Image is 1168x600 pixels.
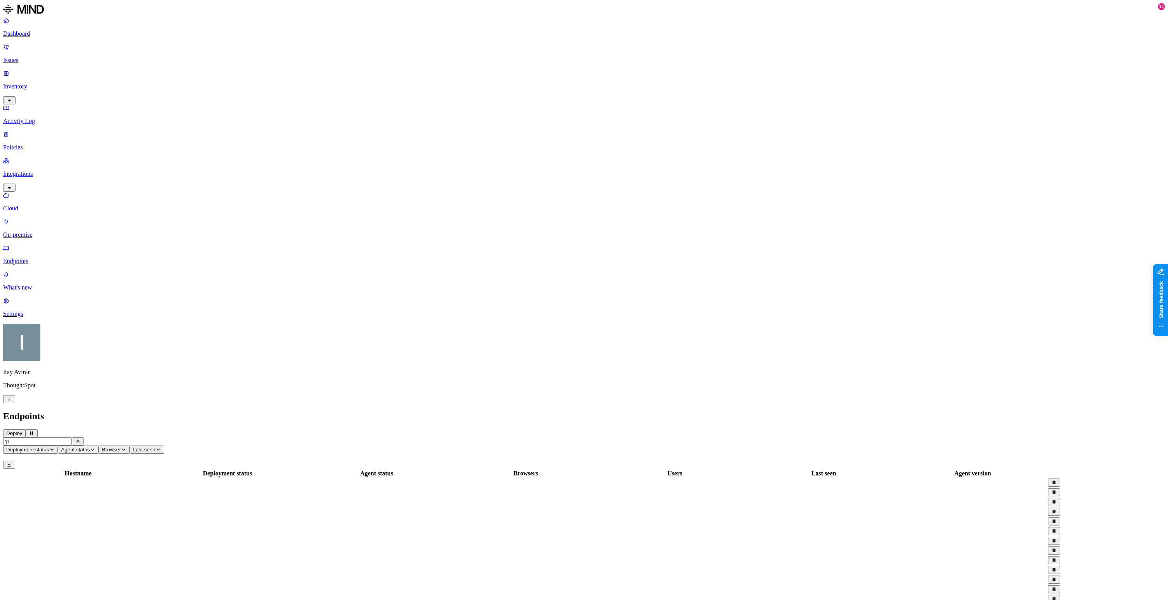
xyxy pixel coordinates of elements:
[452,470,600,477] div: Browsers
[3,231,1165,238] p: On-premise
[3,83,1165,90] p: Inventory
[153,470,301,477] div: Deployment status
[3,131,1165,151] a: Policies
[3,258,1165,265] p: Endpoints
[899,470,1046,477] div: Agent version
[3,70,1165,103] a: Inventory
[3,3,1165,17] a: MIND
[750,470,897,477] div: Last seen
[61,447,90,453] span: Agent status
[6,447,49,453] span: Deployment status
[3,17,1165,37] a: Dashboard
[3,218,1165,238] a: On-premise
[3,43,1165,64] a: Issues
[3,205,1165,212] p: Cloud
[1158,3,1165,10] div: 14
[3,284,1165,291] p: What's new
[3,411,1165,421] h2: Endpoints
[3,144,1165,151] p: Policies
[3,297,1165,317] a: Settings
[3,437,72,446] input: Search
[3,245,1165,265] a: Endpoints
[3,382,1165,389] p: ThoughtSpot
[102,447,121,453] span: Browser
[3,157,1165,191] a: Integrations
[3,118,1165,125] p: Activity Log
[3,57,1165,64] p: Issues
[3,104,1165,125] a: Activity Log
[3,271,1165,291] a: What's new
[4,470,152,477] div: Hostname
[3,170,1165,177] p: Integrations
[3,310,1165,317] p: Settings
[3,324,40,361] img: Itay Aviran
[601,470,749,477] div: Users
[133,447,155,453] span: Last seen
[3,3,44,16] img: MIND
[303,470,450,477] div: Agent status
[3,30,1165,37] p: Dashboard
[3,429,26,437] button: Deploy
[3,192,1165,212] a: Cloud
